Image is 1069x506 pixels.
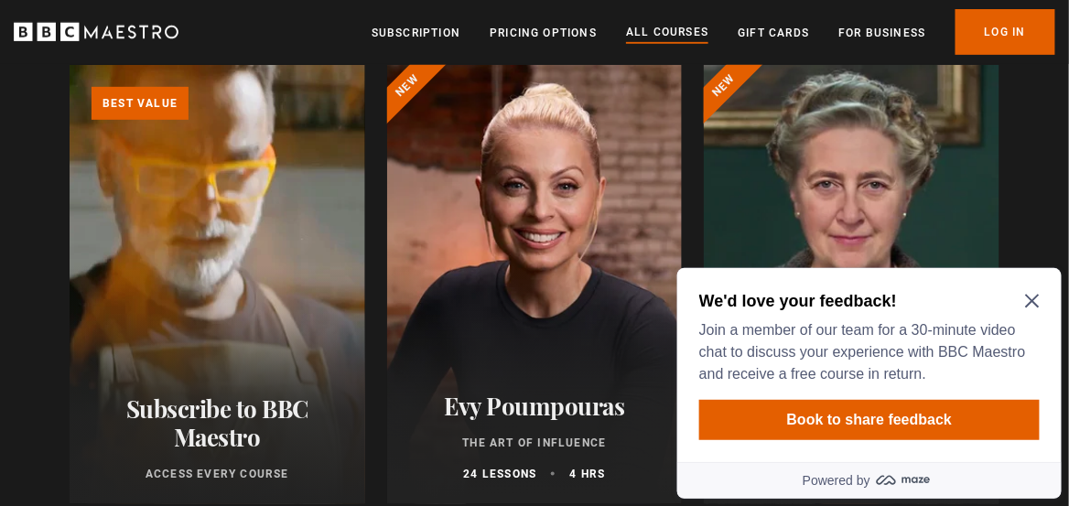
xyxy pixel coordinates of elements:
[372,24,460,42] a: Subscription
[372,9,1055,55] nav: Primary
[704,65,999,504] a: [PERSON_NAME] Writing 11 lessons 2.5 hrs New
[29,139,370,179] button: Book to share feedback
[490,24,597,42] a: Pricing Options
[463,466,536,482] p: 24 lessons
[738,24,809,42] a: Gift Cards
[569,466,605,482] p: 4 hrs
[355,33,370,48] button: Close Maze Prompt
[409,392,661,420] h2: Evy Poumpouras
[838,24,925,42] a: For business
[29,59,362,124] p: Join a member of our team for a 30-minute video chat to discuss your experience with BBC Maestro ...
[29,29,362,51] h2: We'd love your feedback!
[7,201,392,238] a: Powered by maze
[626,23,708,43] a: All Courses
[14,18,178,46] svg: BBC Maestro
[956,9,1055,55] a: Log In
[92,87,189,120] p: Best value
[7,7,392,238] div: Optional study invitation
[387,65,683,504] a: Evy Poumpouras The Art of Influence 24 lessons 4 hrs New
[409,435,661,451] p: The Art of Influence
